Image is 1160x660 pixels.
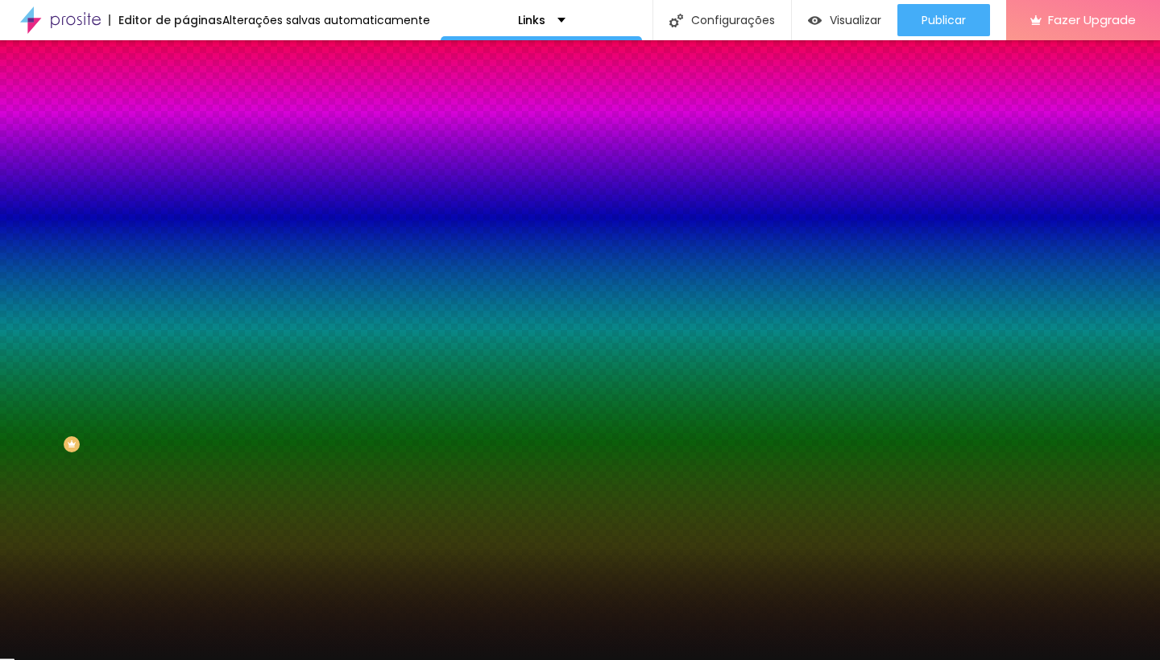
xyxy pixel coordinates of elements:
div: Alterações salvas automaticamente [222,14,430,26]
span: Visualizar [830,14,881,27]
span: Publicar [922,14,966,27]
img: view-1.svg [808,14,822,27]
button: Visualizar [792,4,897,36]
button: Publicar [897,4,990,36]
div: Editor de páginas [109,14,222,26]
span: Fazer Upgrade [1048,13,1136,27]
img: Icone [669,14,683,27]
p: Links [518,14,545,26]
